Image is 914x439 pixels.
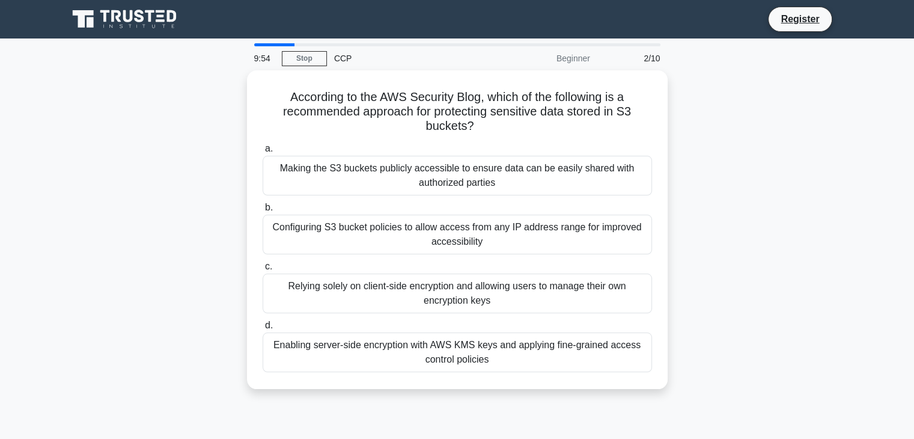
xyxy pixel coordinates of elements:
[261,90,653,134] h5: According to the AWS Security Blog, which of the following is a recommended approach for protecti...
[282,51,327,66] a: Stop
[247,46,282,70] div: 9:54
[263,215,652,254] div: Configuring S3 bucket policies to allow access from any IP address range for improved accessibility
[773,11,826,26] a: Register
[263,333,652,372] div: Enabling server-side encryption with AWS KMS keys and applying fine-grained access control policies
[265,143,273,153] span: a.
[263,156,652,195] div: Making the S3 buckets publicly accessible to ensure data can be easily shared with authorized par...
[597,46,668,70] div: 2/10
[263,274,652,313] div: Relying solely on client-side encryption and allowing users to manage their own encryption keys
[327,46,492,70] div: CCP
[265,261,272,271] span: c.
[265,202,273,212] span: b.
[265,320,273,330] span: d.
[492,46,597,70] div: Beginner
